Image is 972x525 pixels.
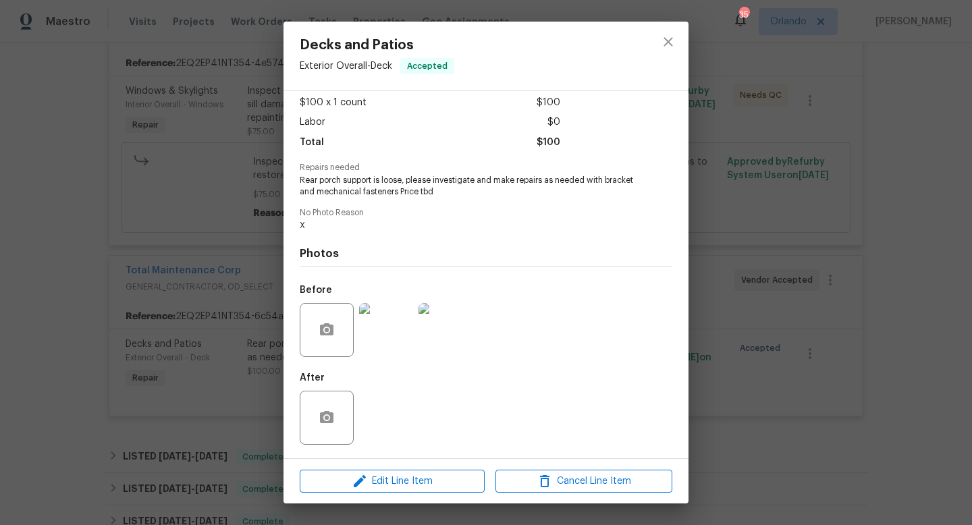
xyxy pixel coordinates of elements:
span: Rear porch support is loose, please investigate and make repairs as needed with bracket and mecha... [300,175,635,198]
span: Cancel Line Item [500,473,668,490]
span: $100 [537,133,560,153]
span: Edit Line Item [304,473,481,490]
button: Edit Line Item [300,470,485,493]
span: $0 [547,113,560,132]
span: $100 x 1 count [300,93,367,113]
h4: Photos [300,247,672,260]
span: Repairs needed [300,163,672,172]
button: Cancel Line Item [495,470,672,493]
span: Exterior Overall - Deck [300,61,392,71]
span: X [300,220,635,231]
h5: After [300,373,325,383]
span: No Photo Reason [300,209,672,217]
button: close [652,26,684,58]
span: Decks and Patios [300,38,454,53]
span: Accepted [402,59,453,73]
span: Total [300,133,324,153]
span: $100 [537,93,560,113]
div: 35 [739,8,749,22]
span: Labor [300,113,325,132]
h5: Before [300,285,332,295]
